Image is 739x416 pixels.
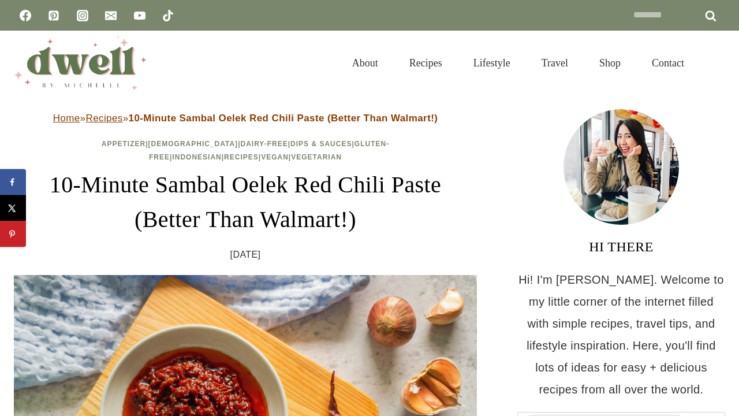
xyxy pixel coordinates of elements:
nav: Primary Navigation [337,43,700,83]
a: Vegetarian [291,153,342,161]
a: Recipes [85,113,122,124]
a: Dairy-Free [240,140,288,148]
a: Vegan [261,153,289,161]
a: Home [53,113,80,124]
h3: HI THERE [517,236,725,257]
a: Lifestyle [458,43,526,83]
a: Appetizer [102,140,145,148]
a: Email [99,4,122,27]
a: Facebook [14,4,37,27]
a: Instagram [71,4,94,27]
a: About [337,43,394,83]
a: Shop [584,43,636,83]
a: [DEMOGRAPHIC_DATA] [148,140,238,148]
a: Recipes [224,153,259,161]
span: | | | | | | | | [102,140,389,161]
a: Travel [526,43,584,83]
a: Recipes [394,43,458,83]
a: TikTok [156,4,180,27]
span: » » [53,113,438,124]
a: Indonesian [172,153,221,161]
h1: 10-Minute Sambal Oelek Red Chili Paste (Better Than Walmart!) [14,168,477,237]
strong: 10-Minute Sambal Oelek Red Chili Paste (Better Than Walmart!) [129,113,438,124]
img: DWELL by michelle [14,36,147,90]
a: Contact [636,43,700,83]
p: Hi! I'm [PERSON_NAME]. Welcome to my little corner of the internet filled with simple recipes, tr... [517,269,725,400]
time: [DATE] [230,246,261,263]
a: Dips & Sauces [290,140,352,148]
a: Pinterest [42,4,65,27]
a: YouTube [128,4,151,27]
button: View Search Form [706,53,725,73]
